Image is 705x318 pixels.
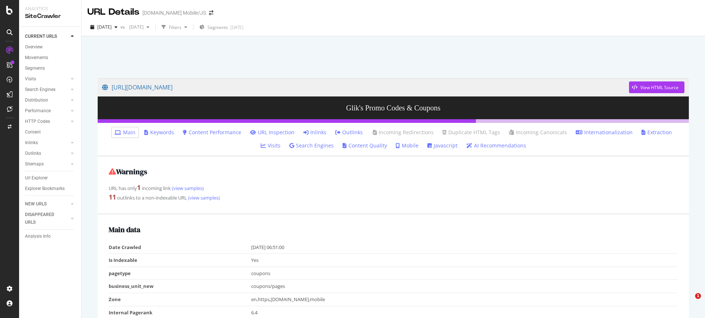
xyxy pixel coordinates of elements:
[137,183,141,192] strong: 1
[25,43,76,51] a: Overview
[115,129,135,136] a: Main
[629,81,684,93] button: View HTML Source
[25,185,65,193] div: Explorer Bookmarks
[25,233,51,240] div: Analysis Info
[251,280,678,293] td: coupons/pages
[25,174,48,182] div: Url Explorer
[343,142,387,149] a: Content Quality
[171,185,204,191] a: (view samples)
[25,12,75,21] div: SiteCrawler
[25,75,69,83] a: Visits
[303,129,326,136] a: Inlinks
[25,150,41,157] div: Outlinks
[250,129,294,136] a: URL Inspection
[25,128,76,136] a: Content
[251,241,678,254] td: [DATE] 06:51:00
[209,10,213,15] div: arrow-right-arrow-left
[251,254,678,267] td: Yes
[126,21,152,33] button: [DATE]
[25,65,45,72] div: Segments
[87,6,140,18] div: URL Details
[109,226,678,234] h2: Main data
[466,142,526,149] a: AI Recommendations
[427,142,458,149] a: Javascript
[25,128,41,136] div: Content
[25,54,76,62] a: Movements
[25,33,69,40] a: CURRENT URLS
[126,24,144,30] span: 2024 Dec. 8th
[183,129,241,136] a: Content Performance
[144,129,174,136] a: Keywords
[396,142,419,149] a: Mobile
[25,160,69,168] a: Sitemaps
[25,54,48,62] div: Movements
[98,96,689,119] h3: Glik's Promo Codes & Coupons
[25,160,44,168] div: Sitemaps
[25,43,43,51] div: Overview
[372,129,434,136] a: Incoming Redirections
[25,107,51,115] div: Performance
[25,96,48,104] div: Distribution
[87,21,120,33] button: [DATE]
[251,293,678,306] td: en,https,[DOMAIN_NAME],mobile
[120,24,126,30] span: vs
[159,21,190,33] button: Filters
[109,193,116,201] strong: 11
[109,241,251,254] td: Date Crawled
[261,142,281,149] a: Visits
[109,168,678,176] h2: Warnings
[169,24,181,30] div: Filters
[335,129,363,136] a: Outlinks
[25,86,55,94] div: Search Engines
[25,211,62,226] div: DISAPPEARED URLS
[109,183,678,193] div: URL has only incoming link
[289,142,334,149] a: Search Engines
[230,24,243,30] div: [DATE]
[25,118,69,125] a: HTTP Codes
[251,267,678,280] td: coupons
[25,185,76,193] a: Explorer Bookmarks
[25,174,76,182] a: Url Explorer
[109,267,251,280] td: pagetype
[97,24,112,30] span: 2025 Aug. 31st
[196,21,246,33] button: Segments[DATE]
[25,211,69,226] a: DISAPPEARED URLS
[509,129,567,136] a: Incoming Canonicals
[442,129,500,136] a: Duplicate HTML Tags
[25,200,47,208] div: NEW URLS
[25,86,69,94] a: Search Engines
[695,293,701,299] span: 1
[109,293,251,306] td: Zone
[25,6,75,12] div: Analytics
[207,24,228,30] span: Segments
[25,75,36,83] div: Visits
[25,107,69,115] a: Performance
[25,150,69,157] a: Outlinks
[102,78,629,96] a: [URL][DOMAIN_NAME]
[109,193,678,202] div: outlinks to a non-indexable URL
[109,280,251,293] td: business_unit_new
[680,293,698,311] iframe: Intercom live chat
[576,129,633,136] a: Internationalization
[25,200,69,208] a: NEW URLS
[25,33,57,40] div: CURRENT URLS
[640,84,679,91] div: View HTML Source
[25,96,69,104] a: Distribution
[25,233,76,240] a: Analysis Info
[641,129,672,136] a: Extraction
[142,9,206,17] div: [DOMAIN_NAME] Mobile/JS
[25,139,69,147] a: Inlinks
[25,65,76,72] a: Segments
[25,139,38,147] div: Inlinks
[25,118,50,125] div: HTTP Codes
[187,194,220,201] a: (view samples)
[109,254,251,267] td: Is Indexable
